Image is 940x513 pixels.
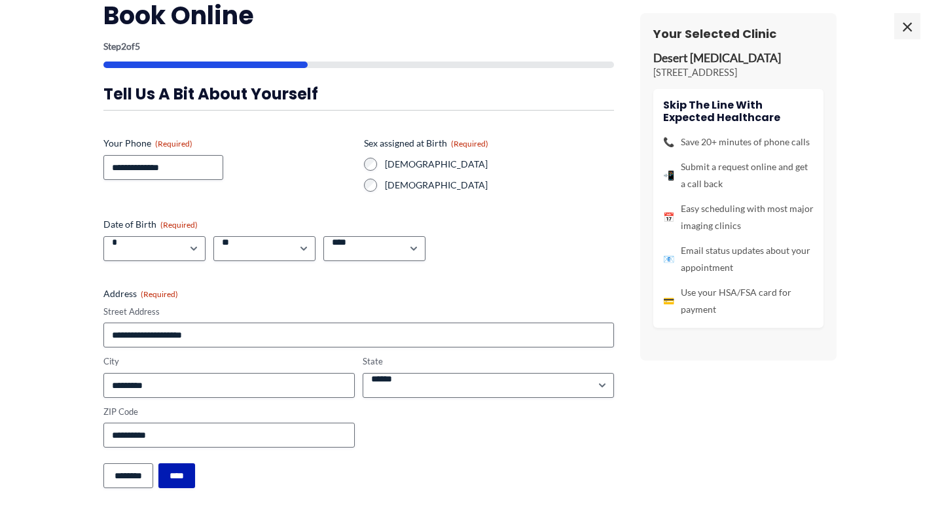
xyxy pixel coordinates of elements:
li: Easy scheduling with most major imaging clinics [663,200,814,234]
label: [DEMOGRAPHIC_DATA] [385,158,614,171]
span: 📧 [663,251,674,268]
label: City [103,355,355,368]
p: Step of [103,42,614,51]
h4: Skip the line with Expected Healthcare [663,99,814,124]
label: ZIP Code [103,406,355,418]
span: 💳 [663,292,674,310]
label: Street Address [103,306,614,318]
span: 📞 [663,133,674,150]
span: (Required) [451,139,488,149]
li: Use your HSA/FSA card for payment [663,284,814,318]
li: Email status updates about your appointment [663,242,814,276]
p: Desert [MEDICAL_DATA] [653,51,823,66]
span: 2 [121,41,126,52]
legend: Address [103,287,178,300]
li: Save 20+ minutes of phone calls [663,133,814,150]
legend: Date of Birth [103,218,198,231]
span: 5 [135,41,140,52]
span: 📲 [663,167,674,184]
label: State [363,355,614,368]
span: (Required) [141,289,178,299]
p: [STREET_ADDRESS] [653,66,823,79]
li: Submit a request online and get a call back [663,158,814,192]
h3: Tell us a bit about yourself [103,84,614,104]
span: (Required) [160,220,198,230]
h3: Your Selected Clinic [653,26,823,41]
label: [DEMOGRAPHIC_DATA] [385,179,614,192]
span: 📅 [663,209,674,226]
span: (Required) [155,139,192,149]
legend: Sex assigned at Birth [364,137,488,150]
label: Your Phone [103,137,353,150]
span: × [894,13,920,39]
